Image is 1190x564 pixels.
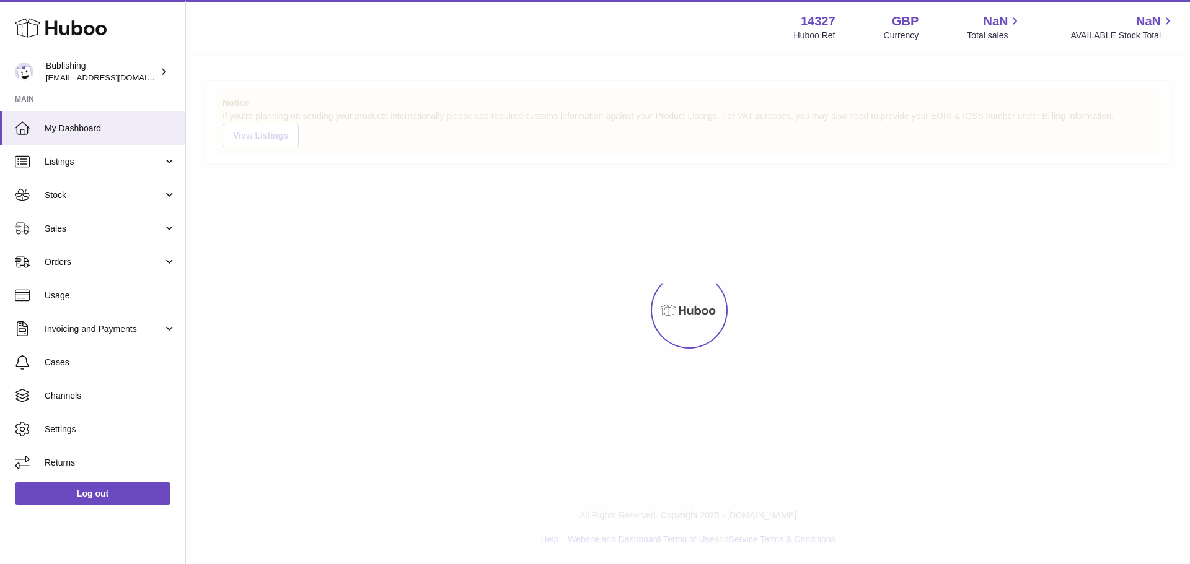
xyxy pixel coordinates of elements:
[45,123,176,134] span: My Dashboard
[1070,30,1175,41] span: AVAILABLE Stock Total
[45,323,163,335] span: Invoicing and Payments
[967,30,1022,41] span: Total sales
[983,13,1008,30] span: NaN
[45,423,176,435] span: Settings
[884,30,919,41] div: Currency
[15,63,33,81] img: internalAdmin-14327@internal.huboo.com
[45,290,176,302] span: Usage
[1136,13,1161,30] span: NaN
[45,256,163,268] span: Orders
[892,13,919,30] strong: GBP
[15,482,170,505] a: Log out
[45,457,176,469] span: Returns
[45,390,176,402] span: Channels
[45,156,163,168] span: Listings
[45,223,163,235] span: Sales
[801,13,835,30] strong: 14327
[46,60,157,84] div: Bublishing
[45,357,176,368] span: Cases
[46,72,182,82] span: [EMAIL_ADDRESS][DOMAIN_NAME]
[967,13,1022,41] a: NaN Total sales
[1070,13,1175,41] a: NaN AVAILABLE Stock Total
[45,189,163,201] span: Stock
[794,30,835,41] div: Huboo Ref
